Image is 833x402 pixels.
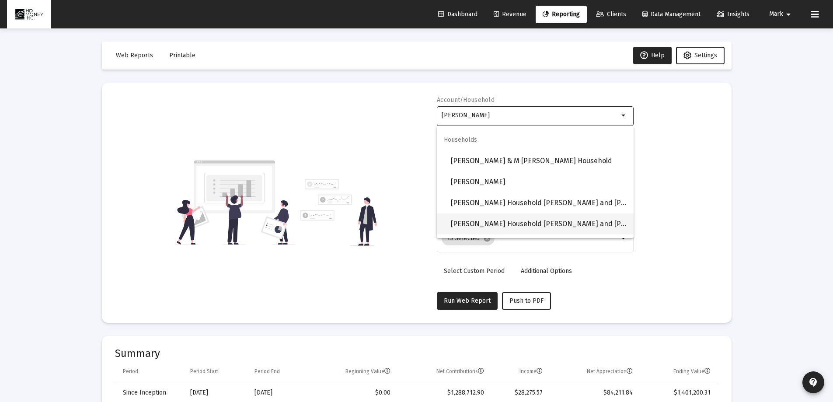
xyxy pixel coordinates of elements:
[769,10,783,18] span: Mark
[437,292,498,310] button: Run Web Report
[549,361,639,382] td: Column Net Appreciation
[444,297,491,304] span: Run Web Report
[162,47,202,64] button: Printable
[442,112,619,119] input: Search or select an account or household
[451,234,627,255] span: [PERSON_NAME]
[717,10,749,18] span: Insights
[451,171,627,192] span: [PERSON_NAME]
[431,6,484,23] a: Dashboard
[190,368,218,375] div: Period Start
[633,47,672,64] button: Help
[710,6,756,23] a: Insights
[619,233,629,244] mat-icon: arrow_drop_down
[596,10,626,18] span: Clients
[309,361,397,382] td: Column Beginning Value
[502,292,551,310] button: Push to PDF
[640,52,665,59] span: Help
[487,6,533,23] a: Revenue
[184,361,248,382] td: Column Period Start
[490,361,548,382] td: Column Income
[115,349,718,358] mat-card-title: Summary
[521,267,572,275] span: Additional Options
[783,6,794,23] mat-icon: arrow_drop_down
[438,10,477,18] span: Dashboard
[759,5,804,23] button: Mark
[442,231,495,245] mat-chip: 15 Selected
[345,368,390,375] div: Beginning Value
[437,129,634,150] span: Households
[494,10,526,18] span: Revenue
[451,150,627,171] span: [PERSON_NAME] & M [PERSON_NAME] Household
[444,267,505,275] span: Select Custom Period
[190,388,242,397] div: [DATE]
[536,6,587,23] a: Reporting
[300,179,377,246] img: reporting-alt
[437,96,495,104] label: Account/Household
[436,368,484,375] div: Net Contributions
[116,52,153,59] span: Web Reports
[519,368,543,375] div: Income
[589,6,633,23] a: Clients
[175,159,295,246] img: reporting
[587,368,633,375] div: Net Appreciation
[254,388,303,397] div: [DATE]
[673,368,711,375] div: Ending Value
[451,192,627,213] span: [PERSON_NAME] Household [PERSON_NAME] and [PERSON_NAME]
[483,234,491,242] mat-icon: cancel
[169,52,195,59] span: Printable
[642,10,701,18] span: Data Management
[397,361,490,382] td: Column Net Contributions
[635,6,708,23] a: Data Management
[676,47,725,64] button: Settings
[14,6,44,23] img: Dashboard
[254,368,280,375] div: Period End
[694,52,717,59] span: Settings
[808,377,819,388] mat-icon: contact_support
[123,368,138,375] div: Period
[639,361,718,382] td: Column Ending Value
[451,213,627,234] span: [PERSON_NAME] Household [PERSON_NAME] and [PERSON_NAME]
[543,10,580,18] span: Reporting
[619,110,629,121] mat-icon: arrow_drop_down
[509,297,544,304] span: Push to PDF
[248,361,309,382] td: Column Period End
[115,361,184,382] td: Column Period
[109,47,160,64] button: Web Reports
[442,230,619,247] mat-chip-list: Selection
